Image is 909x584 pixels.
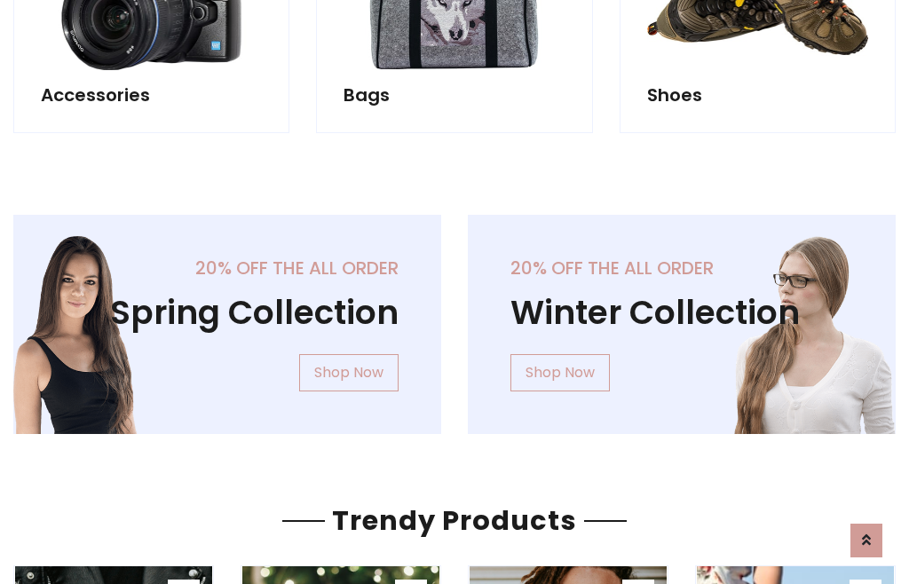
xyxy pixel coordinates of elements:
[510,354,610,391] a: Shop Now
[56,257,399,279] h5: 20% off the all order
[299,354,399,391] a: Shop Now
[510,257,853,279] h5: 20% off the all order
[56,293,399,333] h1: Spring Collection
[344,84,565,106] h5: Bags
[41,84,262,106] h5: Accessories
[325,501,584,540] span: Trendy Products
[647,84,868,106] h5: Shoes
[510,293,853,333] h1: Winter Collection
